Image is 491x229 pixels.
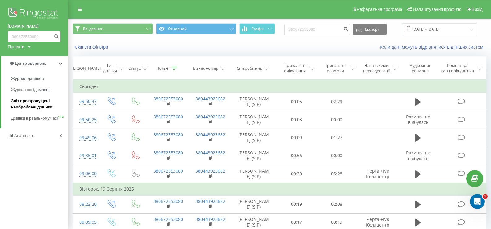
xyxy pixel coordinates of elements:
[413,7,461,12] span: Налаштування профілю
[317,111,357,129] td: 00:00
[317,165,357,183] td: 05:28
[195,150,225,156] a: 380443923682
[1,56,68,71] a: Центр звернень
[73,44,111,50] button: Скинути фільтри
[83,26,103,31] span: Всі дзвінки
[195,216,225,222] a: 380443923682
[276,93,317,111] td: 00:05
[8,31,60,42] input: Пошук за номером
[11,98,65,110] span: Звіт про пропущені необроблені дзвінки
[153,198,183,204] a: 380672553080
[195,114,225,120] a: 380443923682
[317,129,357,147] td: 01:27
[231,195,276,213] td: [PERSON_NAME] (SIP)
[153,96,183,102] a: 380672553080
[406,150,430,161] span: Розмова не відбулась
[193,66,218,71] div: Бізнес номер
[406,114,430,125] span: Розмова не відбулась
[103,63,117,73] div: Тип дзвінка
[153,114,183,120] a: 380672553080
[195,96,225,102] a: 380443923682
[153,132,183,138] a: 380672553080
[357,7,402,12] span: Реферальна програма
[276,165,317,183] td: 00:30
[276,195,317,213] td: 00:19
[357,165,399,183] td: Черга +IVR Коллцентр
[317,195,357,213] td: 02:08
[195,132,225,138] a: 380443923682
[195,198,225,204] a: 380443923682
[439,63,476,73] div: Коментар/категорія дзвінка
[284,24,350,35] input: Пошук за номером
[156,23,236,34] button: Основний
[11,84,68,95] a: Журнал повідомлень
[153,168,183,174] a: 380672553080
[231,147,276,165] td: [PERSON_NAME] (SIP)
[239,23,275,34] button: Графік
[128,66,141,71] div: Статус
[8,44,24,50] div: Проекти
[158,66,170,71] div: Клієнт
[11,73,68,84] a: Журнал дзвінків
[73,80,486,93] td: Сьогодні
[362,63,390,73] div: Назва схеми переадресації
[11,95,68,113] a: Звіт про пропущені необроблені дзвінки
[231,93,276,111] td: [PERSON_NAME] (SIP)
[276,111,317,129] td: 00:03
[276,129,317,147] td: 00:09
[8,6,60,22] img: Ringostat logo
[79,168,93,180] div: 09:06:00
[73,183,486,195] td: Вівторок, 19 Серпня 2025
[15,61,46,66] span: Центр звернень
[252,27,264,31] span: Графік
[405,63,436,73] div: Аудіозапис розмови
[69,66,101,71] div: [PERSON_NAME]
[483,194,488,199] span: 1
[11,87,50,93] span: Журнал повідомлень
[322,63,348,73] div: Тривалість розмови
[11,115,58,121] span: Дзвінки в реальному часі
[11,76,44,82] span: Журнал дзвінків
[79,216,93,228] div: 08:09:05
[79,198,93,210] div: 08:22:20
[153,216,183,222] a: 380672553080
[380,44,486,50] a: Коли дані можуть відрізнятися вiд інших систем
[282,63,308,73] div: Тривалість очікування
[79,132,93,144] div: 09:49:06
[14,133,33,138] span: Аналiтика
[195,168,225,174] a: 380443923682
[470,194,485,209] iframe: Intercom live chat
[317,147,357,165] td: 00:00
[79,150,93,162] div: 09:35:01
[11,113,68,124] a: Дзвінки в реальному часіNEW
[73,23,153,34] button: Всі дзвінки
[8,23,60,29] a: [DOMAIN_NAME]
[231,129,276,147] td: [PERSON_NAME] (SIP)
[231,165,276,183] td: [PERSON_NAME] (SIP)
[153,150,183,156] a: 380672553080
[79,114,93,126] div: 09:50:25
[79,95,93,108] div: 09:50:47
[237,66,262,71] div: Співробітник
[276,147,317,165] td: 00:56
[353,24,387,35] button: Експорт
[317,93,357,111] td: 02:29
[472,7,483,12] span: Вихід
[231,111,276,129] td: [PERSON_NAME] (SIP)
